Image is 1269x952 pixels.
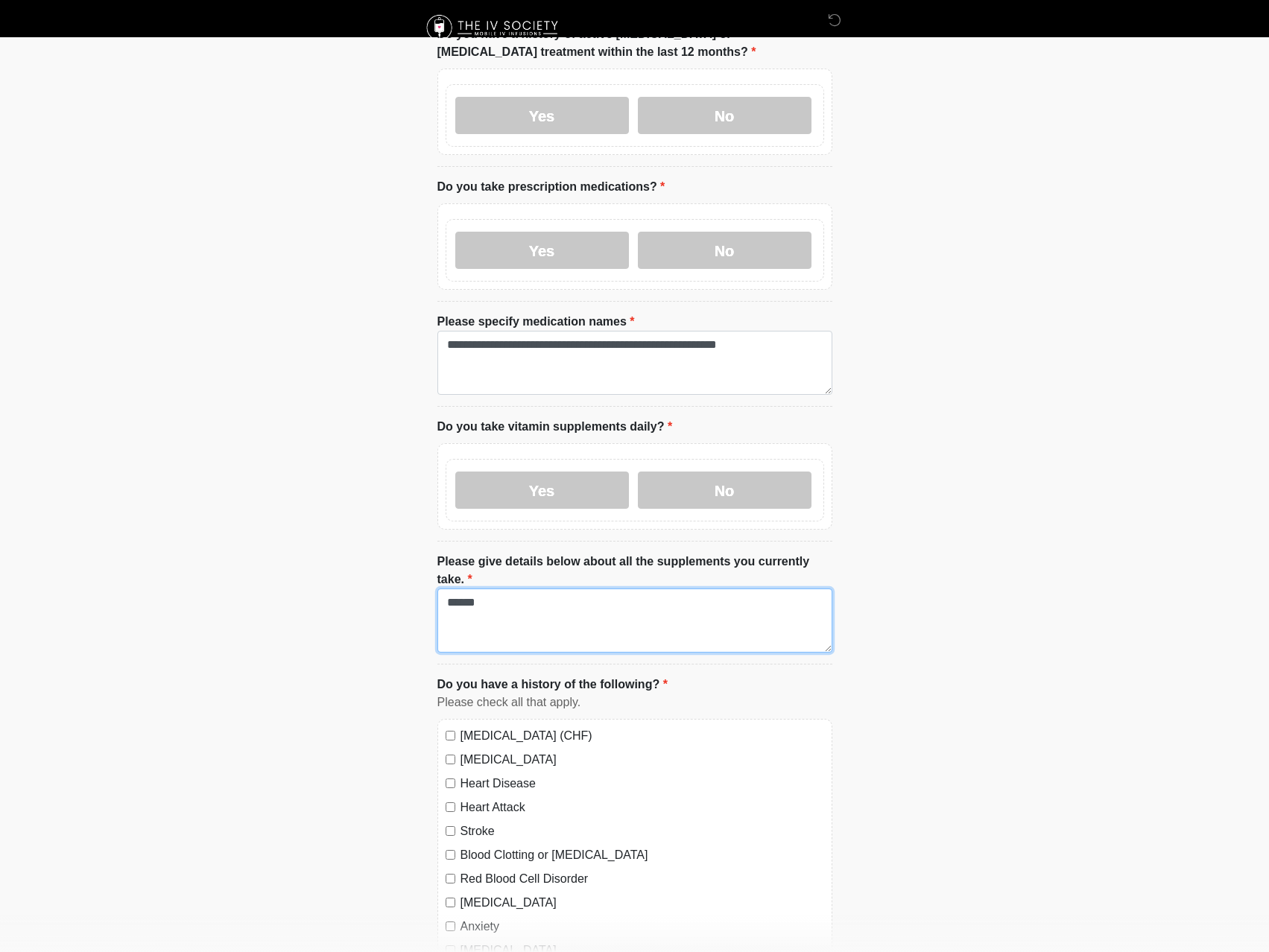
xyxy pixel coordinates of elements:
label: Do you take vitamin supplements daily? [437,418,673,436]
img: The IV Society Logo [423,11,565,45]
label: Do you take prescription medications? [437,178,665,196]
label: Yes [455,97,629,134]
input: Heart Disease [446,778,455,788]
label: Anxiety [461,918,824,936]
label: Heart Attack [461,799,824,816]
label: [MEDICAL_DATA] [461,751,824,769]
label: Yes [455,232,629,269]
label: Do you have a history of the following? [437,676,668,694]
div: Please check all that apply. [437,694,832,711]
label: [MEDICAL_DATA] [461,894,824,912]
input: Stroke [446,826,455,836]
input: Red Blood Cell Disorder [446,874,455,883]
input: [MEDICAL_DATA] [446,898,455,907]
label: Blood Clotting or [MEDICAL_DATA] [461,846,824,864]
label: Stroke [461,822,824,840]
input: [MEDICAL_DATA] [446,755,455,764]
label: Red Blood Cell Disorder [461,870,824,888]
label: Yes [455,472,629,509]
label: No [638,97,811,134]
input: Blood Clotting or [MEDICAL_DATA] [446,850,455,860]
label: Please give details below about all the supplements you currently take. [437,553,832,588]
label: Please specify medication names [437,313,635,331]
input: Heart Attack [446,802,455,812]
label: Heart Disease [461,775,824,793]
label: [MEDICAL_DATA] (CHF) [461,727,824,745]
label: No [638,232,811,269]
input: [MEDICAL_DATA] (CHF) [446,731,455,740]
input: Anxiety [446,921,455,931]
label: No [638,472,811,509]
